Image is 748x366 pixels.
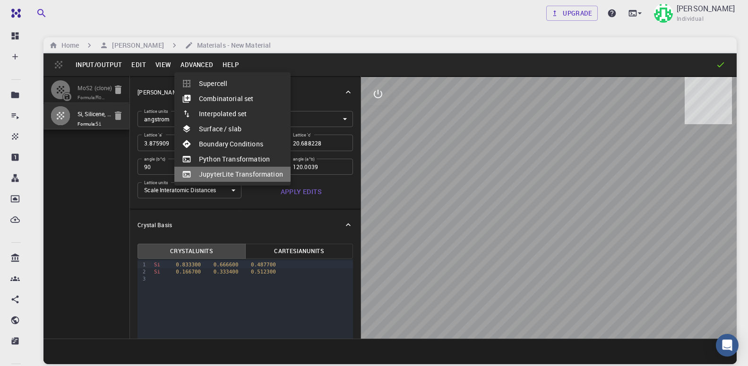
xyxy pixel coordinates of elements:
[174,136,291,152] li: Boundary Conditions
[174,91,291,106] li: Combinatorial set
[21,7,46,15] span: Hỗ trợ
[174,121,291,136] li: Surface / slab
[174,152,291,167] li: Python Transformation
[174,167,291,182] li: JupyterLite Transformation
[174,106,291,121] li: Interpolated set
[716,334,739,357] div: Open Intercom Messenger
[174,76,291,91] li: Supercell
